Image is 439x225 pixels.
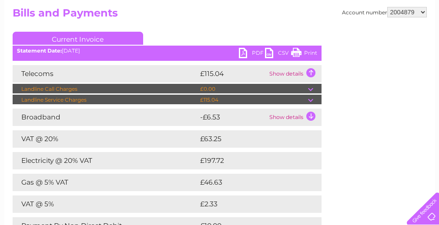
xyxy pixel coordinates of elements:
a: Energy [308,37,327,43]
a: Contact [381,37,402,43]
a: Blog [363,37,376,43]
td: £46.63 [198,174,304,191]
img: logo.png [15,23,60,49]
div: Account number [342,7,427,17]
td: Show details [267,65,322,83]
td: VAT @ 20% [13,130,198,148]
div: [DATE] [13,48,322,54]
td: Gas @ 5% VAT [13,174,198,191]
td: Landline Service Charges [13,95,198,105]
a: Current Invoice [13,32,143,45]
td: Show details [267,109,322,126]
b: Statement Date: [17,47,62,54]
a: Log out [410,37,431,43]
a: PDF [239,48,265,60]
td: -£6.53 [198,109,267,126]
td: £115.04 [198,65,267,83]
td: Electricity @ 20% VAT [13,152,198,169]
td: £197.72 [198,152,305,169]
td: £63.25 [198,130,304,148]
h2: Bills and Payments [13,7,427,23]
a: Print [291,48,317,60]
a: CSV [265,48,291,60]
td: Landline Call Charges [13,84,198,94]
a: Telecoms [332,37,358,43]
td: £0.00 [198,84,308,94]
td: £2.33 [198,195,301,213]
a: 0333 014 3131 [275,4,335,15]
div: Clear Business is a trading name of Verastar Limited (registered in [GEOGRAPHIC_DATA] No. 3667643... [14,5,426,42]
td: VAT @ 5% [13,195,198,213]
td: Telecoms [13,65,198,83]
td: Broadband [13,109,198,126]
a: Water [286,37,302,43]
td: £115.04 [198,95,308,105]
